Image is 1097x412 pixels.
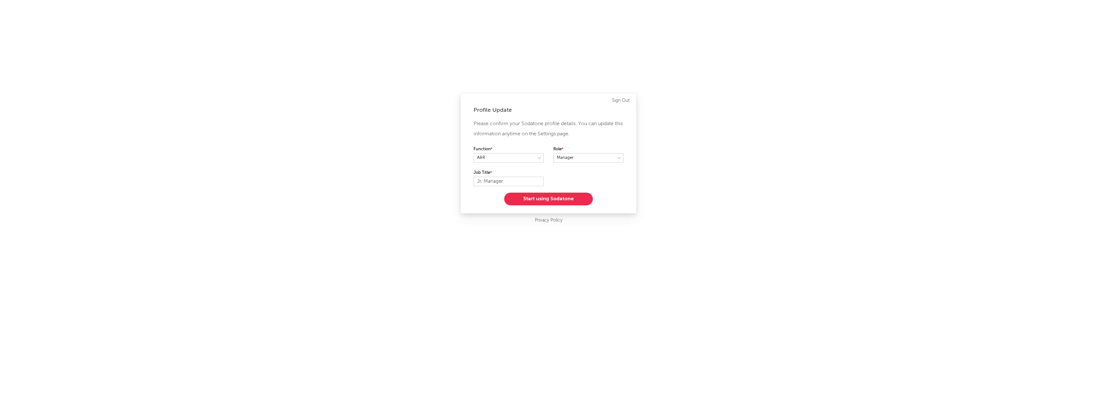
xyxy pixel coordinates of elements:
[474,106,623,114] div: Profile Update
[553,146,623,153] label: Role
[535,217,563,224] a: Privacy Policy
[474,146,544,153] label: Function
[504,193,593,205] button: Start using Sodatone
[612,97,630,104] a: Sign Out
[474,169,544,177] label: Job Title
[474,119,623,139] p: Please confirm your Sodatone profile details. You can update this information anytime on the Sett...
